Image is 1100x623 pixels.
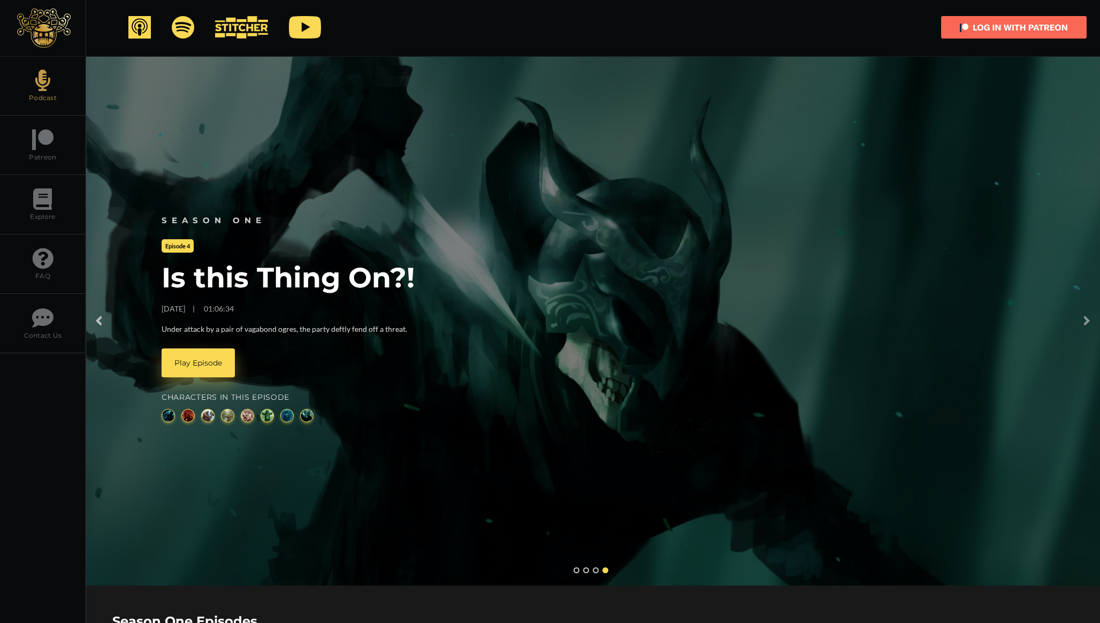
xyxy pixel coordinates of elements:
li: Episode 4 [162,239,194,253]
h4: Characters In This Episode [162,391,415,405]
img: banner_youtube_podcasts.png [289,16,321,39]
p: Under attack by a pair of vagabond ogres, the party deftly fend off a threat. [162,323,415,336]
a: 3 [593,567,599,573]
a: Is this Thing On?! [162,261,415,294]
a: Play Episode [162,349,235,378]
a: 2 [583,567,589,573]
a: Season One [162,213,266,227]
a: 4 [602,567,608,573]
img: banner_stitcher_podcasts.png [215,16,268,39]
img: banner_spotify_podcasts.png [172,16,194,39]
a: 1 [574,567,579,573]
img: Deck of Many Friends [17,9,71,48]
img: banner_apple_podcasts.png [128,16,151,39]
li: [DATE] [162,302,202,316]
li: 01:06:34 [204,302,234,316]
img: patreon%20login@1x.png [941,16,1087,39]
